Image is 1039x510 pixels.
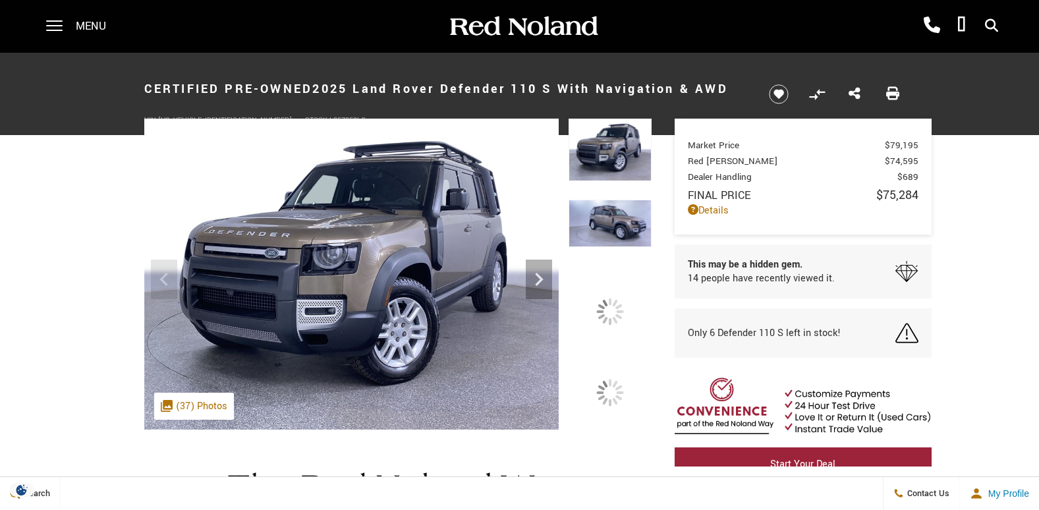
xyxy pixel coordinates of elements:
button: Open user profile menu [960,477,1039,510]
div: (37) Photos [154,393,234,420]
img: Certified Used 2025 Brown Land Rover S image 1 [144,119,559,430]
span: $689 [897,171,918,183]
a: Details [688,204,918,217]
h1: 2025 Land Rover Defender 110 S With Navigation & AWD [144,63,747,115]
strong: Certified Pre-Owned [144,80,313,98]
span: This may be a hidden gem. [688,258,835,271]
span: $79,195 [885,139,918,152]
a: Start Your Deal [675,447,932,482]
span: Dealer Handling [688,171,897,183]
a: Share this Certified Pre-Owned 2025 Land Rover Defender 110 S With Navigation & AWD [849,86,860,103]
span: Final Price [688,188,876,203]
span: Market Price [688,139,885,152]
span: [US_VEHICLE_IDENTIFICATION_NUMBER] [158,115,292,125]
img: Certified Used 2025 Brown Land Rover S image 2 [569,200,652,247]
span: Start Your Deal [770,457,835,471]
img: Red Noland Auto Group [447,15,599,38]
span: My Profile [983,488,1029,499]
span: Only 6 Defender 110 S left in stock! [688,326,841,340]
span: 14 people have recently viewed it. [688,271,835,285]
a: Market Price $79,195 [688,139,918,152]
a: Print this Certified Pre-Owned 2025 Land Rover Defender 110 S With Navigation & AWD [886,86,899,103]
img: Opt-Out Icon [7,483,37,497]
img: Certified Used 2025 Brown Land Rover S image 1 [569,119,652,181]
div: Next [526,260,552,299]
span: Red [PERSON_NAME] [688,155,885,167]
button: Compare vehicle [807,84,827,104]
a: Red [PERSON_NAME] $74,595 [688,155,918,167]
button: Save vehicle [764,84,793,105]
span: L357358LC [329,115,366,125]
span: Stock: [305,115,329,125]
span: Contact Us [904,488,949,499]
span: VIN: [144,115,158,125]
a: Final Price $75,284 [688,186,918,204]
a: Dealer Handling $689 [688,171,918,183]
span: $74,595 [885,155,918,167]
section: Click to Open Cookie Consent Modal [7,483,37,497]
span: $75,284 [876,186,918,204]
